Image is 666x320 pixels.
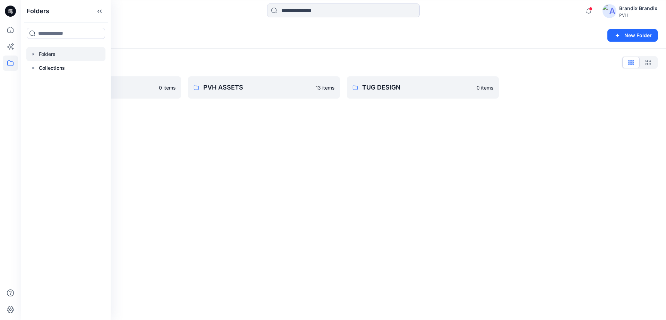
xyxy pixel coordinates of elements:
[603,4,616,18] img: avatar
[159,84,176,91] p: 0 items
[619,12,657,18] div: PVH
[188,76,340,99] a: PVH ASSETS13 items
[362,83,472,92] p: TUG DESIGN
[477,84,493,91] p: 0 items
[607,29,658,42] button: New Folder
[203,83,311,92] p: PVH ASSETS
[619,4,657,12] div: Brandix Brandix
[347,76,499,99] a: TUG DESIGN0 items
[39,64,65,72] p: Collections
[316,84,334,91] p: 13 items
